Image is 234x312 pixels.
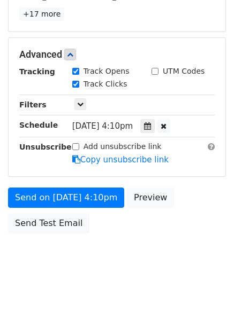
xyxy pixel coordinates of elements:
[19,100,47,109] strong: Filters
[19,143,72,151] strong: Unsubscribe
[19,121,58,129] strong: Schedule
[127,188,174,208] a: Preview
[72,155,169,165] a: Copy unsubscribe link
[84,66,130,77] label: Track Opens
[8,188,124,208] a: Send on [DATE] 4:10pm
[163,66,205,77] label: UTM Codes
[19,49,215,60] h5: Advanced
[84,141,162,152] label: Add unsubscribe link
[8,213,89,233] a: Send Test Email
[84,79,127,90] label: Track Clicks
[180,261,234,312] iframe: Chat Widget
[19,7,64,21] a: +17 more
[72,121,133,131] span: [DATE] 4:10pm
[19,67,55,76] strong: Tracking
